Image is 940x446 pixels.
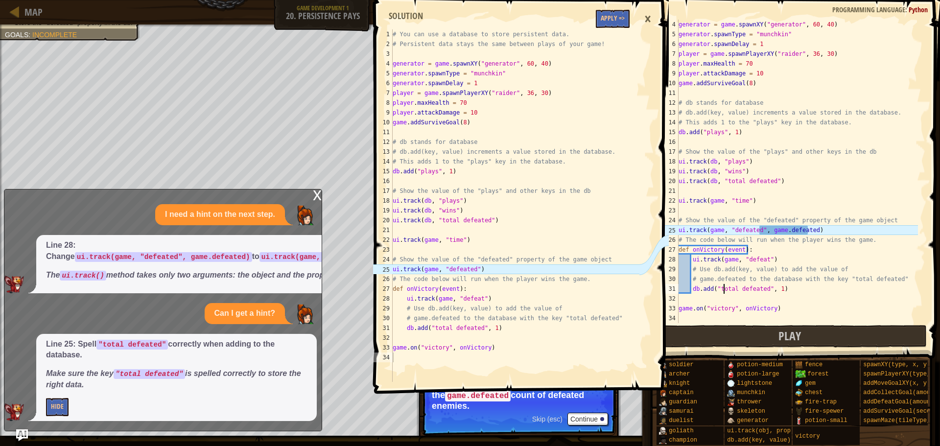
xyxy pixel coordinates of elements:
div: 4 [659,20,679,29]
div: 21 [659,186,679,196]
span: generator [737,417,769,424]
div: 12 [373,137,393,147]
div: 11 [659,88,679,98]
div: 1 [373,29,393,39]
span: : [905,5,909,14]
span: ui.track(obj, prop) [727,427,794,434]
span: potion-large [737,371,779,377]
div: Solution [384,10,428,23]
span: Incomplete [32,31,77,39]
div: 11 [373,127,393,137]
span: thrower [737,399,761,405]
div: 30 [659,274,679,284]
div: 19 [373,206,393,215]
img: portrait.png [727,379,735,387]
span: champion [669,437,697,444]
span: Map [24,5,43,19]
span: Goals [5,31,28,39]
img: portrait.png [727,398,735,406]
span: potion-medium [737,361,783,368]
div: 9 [659,69,679,78]
div: 6 [659,39,679,49]
span: captain [669,389,693,396]
div: 22 [659,196,679,206]
div: 17 [659,147,679,157]
div: 29 [373,304,393,313]
div: 26 [659,235,679,245]
span: knight [669,380,690,387]
span: soldier [669,361,693,368]
span: guardian [669,399,697,405]
div: 30 [373,313,393,323]
button: Play [653,325,927,348]
div: 23 [659,206,679,215]
div: 26 [373,274,393,284]
span: potion-small [805,417,847,424]
img: portrait.png [795,407,803,415]
div: 24 [659,215,679,225]
span: gem [805,380,816,387]
div: 16 [659,137,679,147]
div: 8 [373,98,393,108]
span: lightstone [737,380,772,387]
img: portrait.png [727,407,735,415]
em: The method takes only two arguments: the object and the property name. [46,271,363,279]
p: Line 28: Change to [46,240,373,262]
div: × [639,8,656,30]
p: Can I get a hint? [214,308,275,319]
span: addDefeatGoal(amount) [863,399,937,405]
div: 34 [373,352,393,362]
div: 23 [373,245,393,255]
div: 6 [373,78,393,88]
div: 4 [373,59,393,69]
div: 31 [373,323,393,333]
div: 10 [373,117,393,127]
div: 33 [373,343,393,352]
code: "total defeated" [96,340,168,350]
button: Hide [46,398,69,416]
img: portrait.png [727,370,735,378]
img: Player [295,206,314,225]
p: I need a hint on the next step. [165,209,275,220]
span: duelist [669,417,693,424]
em: Make sure the key is spelled correctly to store the right data. [46,369,301,389]
div: 27 [659,245,679,255]
div: 28 [659,255,679,264]
div: 32 [659,294,679,304]
div: 5 [659,29,679,39]
div: 32 [373,333,393,343]
div: 18 [373,196,393,206]
div: 14 [373,157,393,166]
div: 25 [373,264,393,274]
span: db.add(key, value) [727,437,791,444]
span: skeleton [737,408,765,415]
div: 31 [659,284,679,294]
div: 12 [659,98,679,108]
img: trees_1.png [795,370,805,378]
div: 19 [659,166,679,176]
div: 14 [659,117,679,127]
div: 8 [659,59,679,69]
span: Python [909,5,928,14]
div: 20 [659,176,679,186]
div: 7 [659,49,679,59]
div: 16 [373,176,393,186]
img: portrait.png [727,389,735,397]
div: 24 [373,255,393,264]
div: 25 [659,225,679,235]
img: portrait.png [727,361,735,369]
div: 18 [659,157,679,166]
span: chest [805,389,822,396]
span: Play [778,328,801,344]
div: 10 [659,78,679,88]
div: 27 [373,284,393,294]
div: 20 [373,215,393,225]
div: 29 [659,264,679,274]
img: portrait.png [795,389,803,397]
code: "total defeated" [114,369,185,379]
span: : [28,31,32,39]
img: AI [4,403,24,421]
div: 22 [373,235,393,245]
img: AI [4,276,24,293]
div: 15 [659,127,679,137]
